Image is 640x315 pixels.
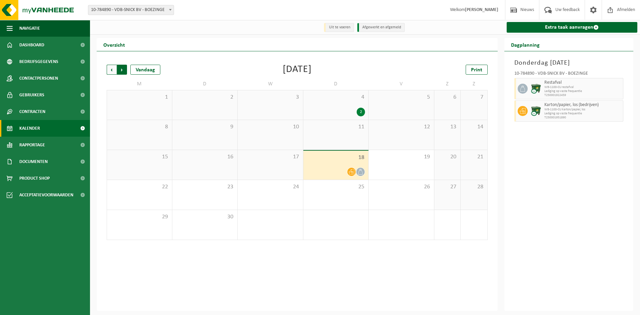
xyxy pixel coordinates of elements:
[438,94,457,101] span: 6
[19,87,44,103] span: Gebruikers
[464,123,484,131] span: 14
[438,183,457,191] span: 27
[544,116,622,120] span: T250001951890
[241,94,300,101] span: 3
[110,183,169,191] span: 22
[307,154,365,161] span: 18
[110,123,169,131] span: 8
[241,123,300,131] span: 10
[117,65,127,75] span: Volgende
[172,78,238,90] td: D
[544,108,622,112] span: WB-1100-CU karton/papier, los
[283,65,312,75] div: [DATE]
[372,123,431,131] span: 12
[544,85,622,89] span: WB-1100-CU restafval
[176,183,234,191] span: 23
[307,94,365,101] span: 4
[107,65,117,75] span: Vorige
[544,112,622,116] span: Lediging op vaste frequentie
[238,78,303,90] td: W
[461,78,487,90] td: Z
[307,183,365,191] span: 25
[464,94,484,101] span: 7
[544,93,622,97] span: T250001922459
[504,38,546,51] h2: Dagplanning
[324,23,354,32] li: Uit te voeren
[357,108,365,116] div: 2
[176,123,234,131] span: 9
[464,153,484,161] span: 21
[466,65,488,75] a: Print
[438,123,457,131] span: 13
[110,94,169,101] span: 1
[241,183,300,191] span: 24
[372,153,431,161] span: 19
[241,153,300,161] span: 17
[19,170,50,187] span: Product Shop
[19,103,45,120] span: Contracten
[514,71,624,78] div: 10-784890 - VDB-SNICK BV - BOEZINGE
[19,70,58,87] span: Contactpersonen
[19,120,40,137] span: Kalender
[531,106,541,116] img: WB-1100-CU
[303,78,369,90] td: D
[372,183,431,191] span: 26
[110,153,169,161] span: 15
[464,183,484,191] span: 28
[372,94,431,101] span: 5
[507,22,638,33] a: Extra taak aanvragen
[531,84,541,94] img: WB-1100-CU
[465,7,498,12] strong: [PERSON_NAME]
[97,38,132,51] h2: Overzicht
[19,53,58,70] span: Bedrijfsgegevens
[514,58,624,68] h3: Donderdag [DATE]
[176,153,234,161] span: 16
[544,102,622,108] span: Karton/papier, los (bedrijven)
[19,20,40,37] span: Navigatie
[307,123,365,131] span: 11
[438,153,457,161] span: 20
[110,213,169,221] span: 29
[107,78,172,90] td: M
[544,80,622,85] span: Restafval
[369,78,434,90] td: V
[19,153,48,170] span: Documenten
[176,94,234,101] span: 2
[19,137,45,153] span: Rapportage
[130,65,160,75] div: Vandaag
[88,5,174,15] span: 10-784890 - VDB-SNICK BV - BOEZINGE
[357,23,405,32] li: Afgewerkt en afgemeld
[19,187,73,203] span: Acceptatievoorwaarden
[434,78,461,90] td: Z
[544,89,622,93] span: Lediging op vaste frequentie
[176,213,234,221] span: 30
[471,67,482,73] span: Print
[19,37,44,53] span: Dashboard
